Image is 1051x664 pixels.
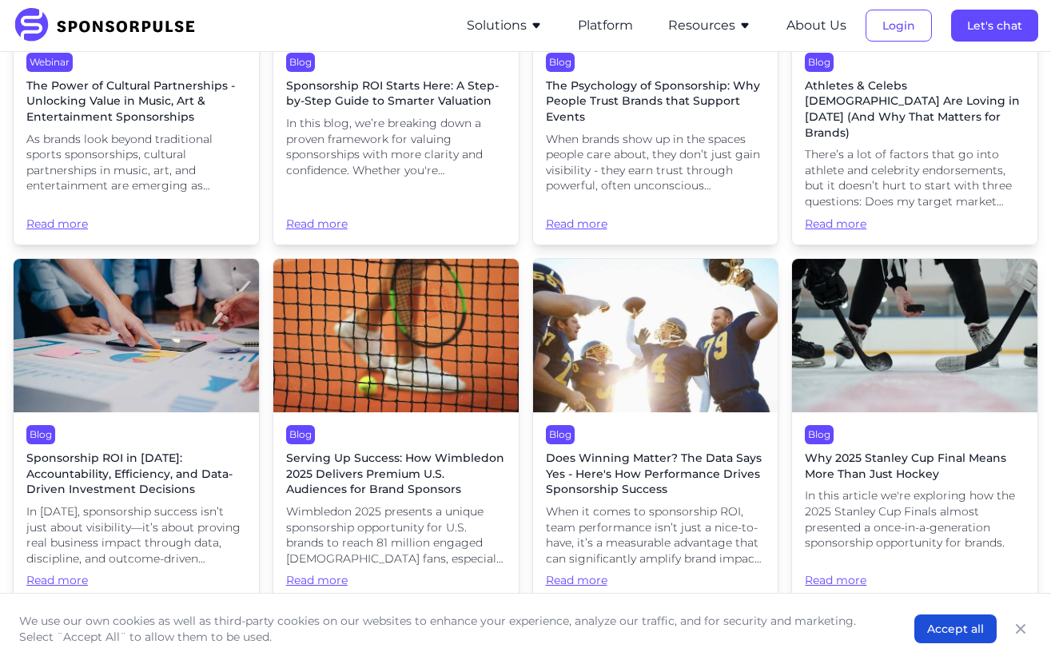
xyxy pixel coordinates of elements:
span: Read more [286,185,506,232]
span: Read more [546,573,766,589]
img: Getty Images for Unsplash [792,259,1037,412]
p: We use our own cookies as well as third-party cookies on our websites to enhance your experience,... [19,613,882,645]
img: Getty images courtesy of Unsplash [533,259,778,412]
a: BlogDoes Winning Matter? The Data Says Yes - Here's How Performance Drives Sponsorship SuccessWhe... [532,258,779,602]
span: Read more [805,558,1025,589]
span: Does Winning Matter? The Data Says Yes - Here's How Performance Drives Sponsorship Success [546,451,766,498]
a: About Us [786,18,846,33]
span: When brands show up in the spaces people care about, they don’t just gain visibility - they earn ... [546,132,766,194]
div: Blog [805,53,834,72]
a: Login [866,18,932,33]
span: Read more [805,217,1025,233]
img: SponsorPulse [13,8,207,43]
div: Blog [546,425,575,444]
button: Let's chat [951,10,1038,42]
iframe: Chat Widget [971,587,1051,664]
button: About Us [786,16,846,35]
span: Sponsorship ROI in [DATE]: Accountability, Efficiency, and Data-Driven Investment Decisions [26,451,246,498]
div: Blog [805,425,834,444]
button: Resources [668,16,751,35]
div: Blog [286,53,315,72]
div: Blog [286,425,315,444]
div: Blog [546,53,575,72]
span: As brands look beyond traditional sports sponsorships, cultural partnerships in music, art, and e... [26,132,246,194]
a: Let's chat [951,18,1038,33]
a: BlogSponsorship ROI in [DATE]: Accountability, Efficiency, and Data-Driven Investment DecisionsIn... [13,258,260,602]
span: Read more [546,201,766,232]
span: The Power of Cultural Partnerships - Unlocking Value in Music, Art & Entertainment Sponsorships [26,78,246,125]
div: Webinar [26,53,73,72]
span: Sponsorship ROI Starts Here: A Step-by-Step Guide to Smarter Valuation [286,78,506,109]
span: The Psychology of Sponsorship: Why People Trust Brands that Support Events [546,78,766,125]
button: Login [866,10,932,42]
span: There’s a lot of factors that go into athlete and celebrity endorsements, but it doesn’t hurt to ... [805,147,1025,209]
span: Why 2025 Stanley Cup Final Means More Than Just Hockey [805,451,1025,482]
span: Wimbledon 2025 presents a unique sponsorship opportunity for U.S. brands to reach 81 million enga... [286,504,506,567]
span: In this blog, we’re breaking down a proven framework for valuing sponsorships with more clarity a... [286,116,506,178]
button: Accept all [914,614,997,643]
a: Platform [578,18,633,33]
span: In this article we're exploring how the 2025 Stanley Cup Finals almost presented a once-in-a-gene... [805,488,1025,551]
a: BlogServing Up Success: How Wimbledon 2025 Delivers Premium U.S. Audiences for Brand SponsorsWimb... [273,258,520,602]
div: Blog [26,425,55,444]
span: In [DATE], sponsorship success isn’t just about visibility—it’s about proving real business impac... [26,504,246,567]
img: John Formander courtesy of Unsplash [273,259,519,412]
button: Platform [578,16,633,35]
span: Read more [26,573,246,589]
span: Athletes & Celebs [DEMOGRAPHIC_DATA] Are Loving in [DATE] (And Why That Matters for Brands) [805,78,1025,141]
span: Serving Up Success: How Wimbledon 2025 Delivers Premium U.S. Audiences for Brand Sponsors [286,451,506,498]
span: Read more [286,573,506,589]
span: When it comes to sponsorship ROI, team performance isn’t just a nice-to-have, it’s a measurable a... [546,504,766,567]
img: Getty Images from Unsplash [14,259,259,412]
span: Read more [26,201,246,232]
a: BlogWhy 2025 Stanley Cup Final Means More Than Just HockeyIn this article we're exploring how the... [791,258,1038,602]
button: Solutions [467,16,543,35]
